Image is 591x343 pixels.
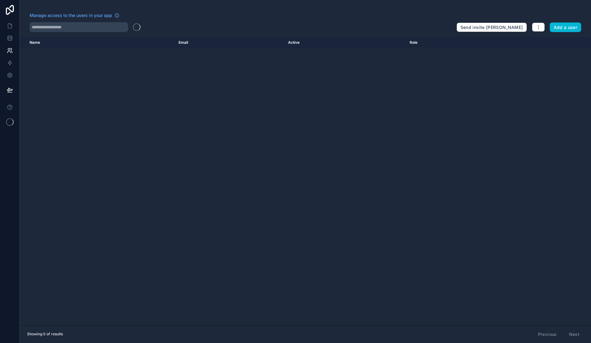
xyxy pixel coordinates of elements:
[20,37,591,325] div: scrollable content
[284,37,406,48] th: Active
[175,37,284,48] th: Email
[550,22,581,32] button: Add a user
[406,37,504,48] th: Role
[30,12,119,18] a: Manage access to the users in your app
[27,332,63,337] span: Showing 0 of results
[20,37,175,48] th: Name
[30,12,112,18] span: Manage access to the users in your app
[456,22,527,32] button: Send invite [PERSON_NAME]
